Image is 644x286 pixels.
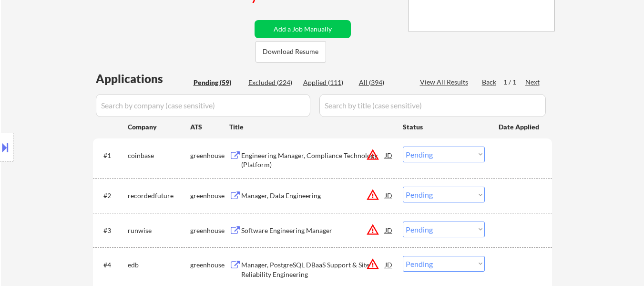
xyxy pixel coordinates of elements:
button: warning_amber [366,188,379,201]
button: Download Resume [256,41,326,63]
button: Add a Job Manually [255,20,351,38]
div: Status [403,118,485,135]
div: greenhouse [190,260,229,270]
div: Software Engineering Manager [241,226,385,235]
div: Back [482,77,497,87]
div: greenhouse [190,151,229,160]
div: All (394) [359,78,407,87]
div: JD [384,187,394,204]
div: edb [128,260,190,270]
div: ATS [190,122,229,132]
div: Pending (59) [194,78,241,87]
div: JD [384,147,394,164]
div: Excluded (224) [248,78,296,87]
div: Date Applied [499,122,541,132]
div: JD [384,256,394,273]
input: Search by title (case sensitive) [319,94,546,117]
div: Manager, Data Engineering [241,191,385,201]
div: View All Results [420,77,471,87]
input: Search by company (case sensitive) [96,94,310,117]
div: Applied (111) [303,78,351,87]
div: #4 [103,260,120,270]
div: Next [525,77,541,87]
div: Title [229,122,394,132]
button: warning_amber [366,223,379,236]
div: Engineering Manager, Compliance Technology (Platform) [241,151,385,169]
div: Manager, PostgreSQL DBaaS Support & Site Reliability Engineering [241,260,385,279]
div: greenhouse [190,226,229,235]
button: warning_amber [366,148,379,161]
div: greenhouse [190,191,229,201]
div: 1 / 1 [503,77,525,87]
div: JD [384,222,394,239]
button: warning_amber [366,257,379,271]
